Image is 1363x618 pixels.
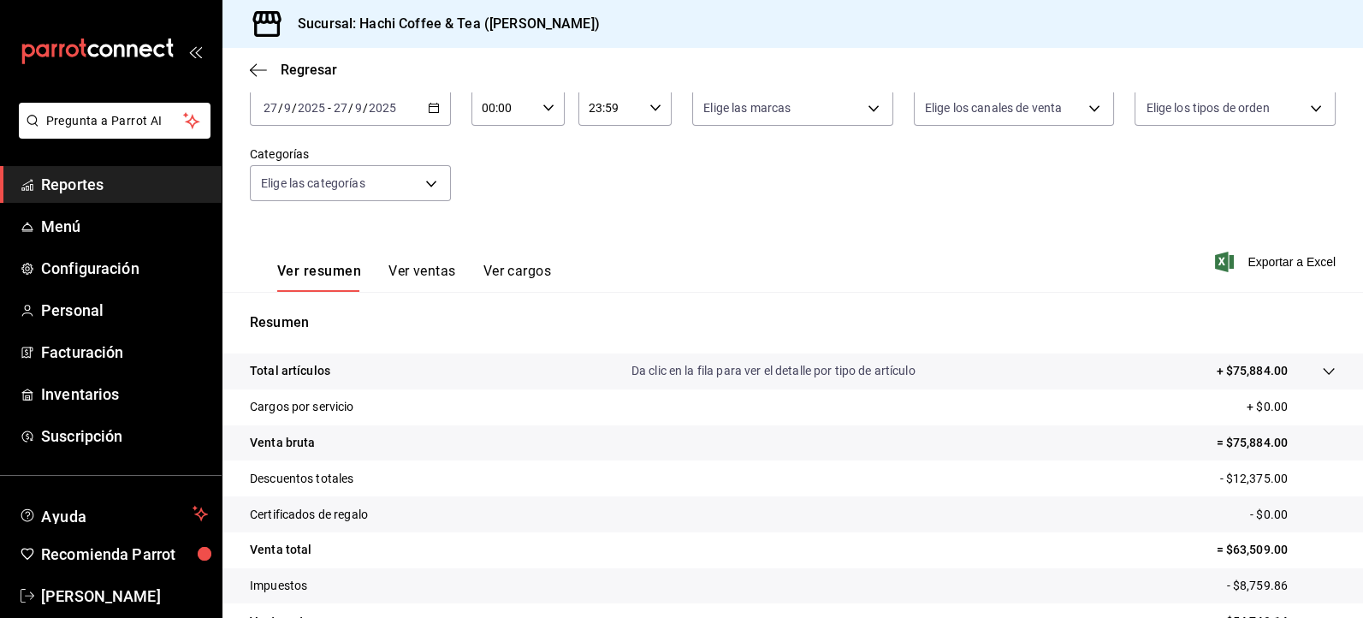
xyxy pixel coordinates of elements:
p: Cargos por servicio [250,398,354,416]
p: - $8,759.86 [1227,577,1336,595]
span: / [363,101,368,115]
span: [PERSON_NAME] [41,585,208,608]
label: Categorías [250,148,451,160]
p: - $12,375.00 [1219,470,1336,488]
p: Venta total [250,541,311,559]
p: = $63,509.00 [1216,541,1336,559]
div: navigation tabs [277,263,551,292]
button: open_drawer_menu [188,45,202,58]
p: + $75,884.00 [1216,362,1288,380]
input: -- [333,101,348,115]
span: Regresar [281,62,337,78]
span: / [348,101,353,115]
p: Total artículos [250,362,330,380]
span: Elige los canales de venta [925,99,1062,116]
span: / [292,101,297,115]
p: Resumen [250,312,1336,333]
input: ---- [297,101,326,115]
span: Reportes [41,173,208,196]
p: Venta bruta [250,434,315,452]
span: Elige las categorías [261,175,365,192]
p: Da clic en la fila para ver el detalle por tipo de artículo [631,362,916,380]
span: Configuración [41,257,208,280]
input: -- [354,101,363,115]
input: -- [263,101,278,115]
input: ---- [368,101,397,115]
button: Regresar [250,62,337,78]
input: -- [283,101,292,115]
button: Ver ventas [388,263,456,292]
span: / [278,101,283,115]
span: Inventarios [41,383,208,406]
p: Impuestos [250,577,307,595]
button: Exportar a Excel [1218,252,1336,272]
button: Ver cargos [483,263,552,292]
button: Ver resumen [277,263,361,292]
p: Certificados de regalo [250,506,368,524]
span: Suscripción [41,425,208,448]
a: Pregunta a Parrot AI [12,124,210,142]
span: Ayuda [41,503,186,524]
span: Personal [41,299,208,322]
span: Recomienda Parrot [41,543,208,566]
span: Elige los tipos de orden [1146,99,1269,116]
button: Pregunta a Parrot AI [19,103,210,139]
p: + $0.00 [1247,398,1336,416]
p: - $0.00 [1250,506,1336,524]
span: Menú [41,215,208,238]
span: Pregunta a Parrot AI [46,112,184,130]
p: Descuentos totales [250,470,353,488]
span: - [328,101,331,115]
span: Facturación [41,341,208,364]
p: = $75,884.00 [1216,434,1336,452]
span: Elige las marcas [703,99,791,116]
h3: Sucursal: Hachi Coffee & Tea ([PERSON_NAME]) [284,14,600,34]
